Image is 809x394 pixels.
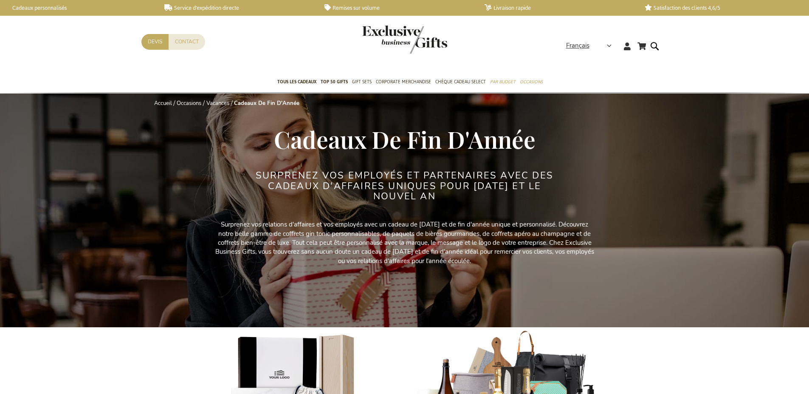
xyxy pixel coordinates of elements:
[214,220,596,266] p: Surprenez vos relations d'affaires et vos employés avec un cadeau de [DATE] et de fin d'année uni...
[435,72,486,93] a: Chèque Cadeau Select
[490,72,516,93] a: Par budget
[277,77,316,86] span: Tous Les Cadeaux
[177,99,201,107] a: Occasions
[234,99,299,107] strong: Cadeaux De Fin D'Année
[321,72,348,93] a: TOP 50 Gifts
[435,77,486,86] span: Chèque Cadeau Select
[352,77,372,86] span: Gift Sets
[274,123,536,155] span: Cadeaux De Fin D'Année
[277,72,316,93] a: Tous Les Cadeaux
[376,72,431,93] a: Corporate Merchandise
[352,72,372,93] a: Gift Sets
[490,77,516,86] span: Par budget
[520,77,543,86] span: Occasions
[154,99,172,107] a: Accueil
[485,4,631,11] a: Livraison rapide
[4,4,151,11] a: Cadeaux personnalisés
[566,41,589,51] span: Français
[324,4,471,11] a: Remises sur volume
[645,4,791,11] a: Satisfaction des clients 4,6/5
[164,4,311,11] a: Service d'expédition directe
[362,26,405,54] a: store logo
[206,99,229,107] a: Vacances
[169,34,205,50] a: Contact
[376,77,431,86] span: Corporate Merchandise
[520,72,543,93] a: Occasions
[362,26,447,54] img: Exclusive Business gifts logo
[245,170,564,201] h2: Surprenez VOS EMPLOYÉS ET PARTENAIRES avec des cadeaux d'affaires UNIQUES POUR [DATE] ET LE NOUVE...
[321,77,348,86] span: TOP 50 Gifts
[141,34,169,50] a: Devis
